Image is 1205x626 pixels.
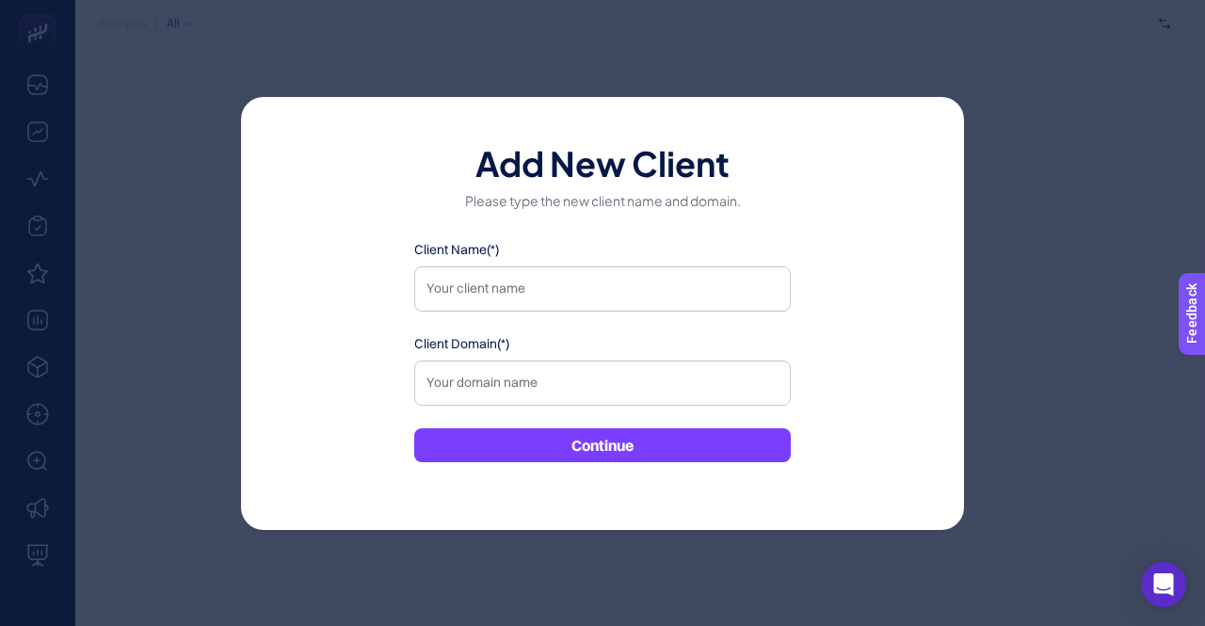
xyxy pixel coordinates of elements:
[1141,562,1186,607] div: Open Intercom Messenger
[414,240,791,259] label: Client Name(*)
[414,361,791,406] input: Your domain name
[301,142,904,180] h1: Add New Client
[414,428,791,462] button: Continue
[301,191,904,210] p: Please type the new client name and domain.
[414,266,791,312] input: Your client name
[11,6,72,21] span: Feedback
[414,334,791,353] label: Client Domain(*)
